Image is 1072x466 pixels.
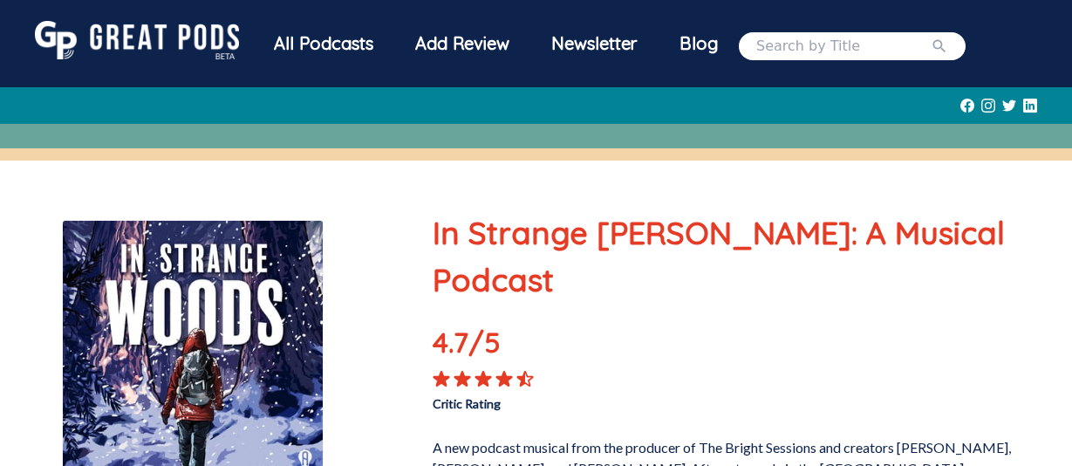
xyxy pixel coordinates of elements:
[253,21,394,71] a: All Podcasts
[756,36,931,57] input: Search by Title
[394,21,530,66] a: Add Review
[433,209,1016,304] p: In Strange [PERSON_NAME]: A Musical Podcast
[659,21,739,66] a: Blog
[433,321,550,370] p: 4.7 /5
[35,21,239,59] img: GreatPods
[530,21,659,66] div: Newsletter
[433,387,724,413] p: Critic Rating
[253,21,394,66] div: All Podcasts
[530,21,659,71] a: Newsletter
